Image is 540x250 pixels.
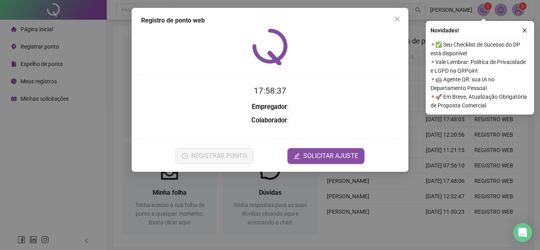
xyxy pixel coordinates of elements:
[176,148,253,164] button: REGISTRAR PONTO
[141,16,399,25] div: Registro de ponto web
[430,40,529,58] span: ⚬ ✅ Seu Checklist de Sucesso do DP está disponível
[391,13,404,25] button: Close
[141,115,399,126] h3: :
[294,153,300,159] span: edit
[252,103,287,111] strong: Empregador
[303,151,358,161] span: SOLICITAR AJUSTE
[287,148,364,164] button: editSOLICITAR AJUSTE
[252,28,288,65] img: QRPoint
[430,75,529,92] span: ⚬ 🤖 Agente QR: sua IA no Departamento Pessoal
[394,16,400,22] span: close
[513,223,532,242] div: Open Intercom Messenger
[522,28,527,33] span: close
[430,58,529,75] span: ⚬ Vale Lembrar: Política de Privacidade e LGPD na QRPoint
[141,102,399,112] h3: :
[430,92,529,110] span: ⚬ 🚀 Em Breve, Atualização Obrigatória de Proposta Comercial
[251,117,287,124] strong: Colaborador
[430,26,459,35] span: Novidades !
[254,86,286,96] time: 17:58:37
